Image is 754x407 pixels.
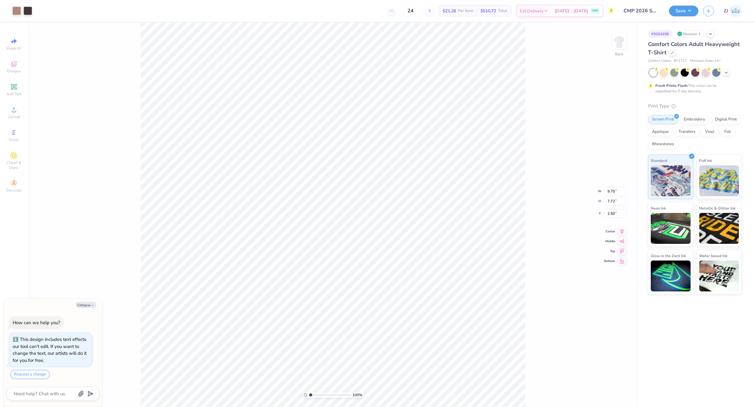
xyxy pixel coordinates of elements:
span: # C1717 [674,58,687,64]
div: Applique [648,127,673,137]
span: Greek [9,137,19,142]
button: Request a change [11,370,49,379]
span: Top [604,249,615,253]
span: Upload [8,114,20,119]
span: ZJ [724,7,728,15]
div: Screen Print [648,115,678,124]
img: Water based Ink [699,261,739,291]
button: Save [669,6,698,16]
button: Collapse [75,302,96,308]
div: Rhinestones [648,140,678,149]
span: Comfort Colors Adult Heavyweight T-Shirt [648,40,740,56]
span: [DATE] - [DATE] [555,8,588,14]
img: Standard [651,165,691,196]
span: Total [498,8,507,14]
div: Digital Print [711,115,741,124]
input: – – [398,5,423,16]
img: Neon Ink [651,213,691,244]
span: Comfort Colors [648,58,671,64]
span: Neon Ink [651,205,666,211]
img: Metallic & Glitter Ink [699,213,739,244]
span: Standard [651,157,667,164]
div: This design includes text effects our tool can't edit. If you want to change the text, our artist... [13,336,87,363]
span: 100 % [352,392,362,398]
div: How can we help you? [13,320,60,326]
span: FREE [592,9,598,13]
strong: Fresh Prints Flash: [655,83,688,88]
img: Back [613,36,625,48]
span: Water based Ink [699,252,728,259]
span: Metallic & Glitter Ink [699,205,736,211]
span: Middle [604,239,615,244]
span: Clipart & logos [3,160,25,170]
img: Glow in the Dark Ink [651,261,691,291]
span: Bottom [604,259,615,263]
span: $21.28 [443,8,456,14]
span: Add Text [6,91,21,96]
span: Center [604,229,615,234]
span: Glow in the Dark Ink [651,252,686,259]
div: Embroidery [680,115,709,124]
input: Untitled Design [619,5,664,17]
div: Print Type [648,103,742,110]
div: This color can be expedited for 5 day delivery. [655,83,731,94]
div: Revision 1 [675,30,704,38]
div: Back [615,51,623,57]
img: Zhor Junavee Antocan [730,5,742,17]
span: Puff Ink [699,157,712,164]
span: Designs [7,69,21,74]
span: Decorate [6,188,21,193]
a: ZJ [724,5,742,17]
img: Puff Ink [699,165,739,196]
span: Image AI [7,46,21,51]
div: # 506449B [648,30,672,38]
span: Minimum Order: 24 + [690,58,721,64]
div: Foil [720,127,735,137]
span: Per Item [458,8,473,14]
div: Vinyl [701,127,718,137]
div: Transfers [675,127,699,137]
span: $510.72 [480,8,496,14]
span: Est. Delivery [520,8,543,14]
